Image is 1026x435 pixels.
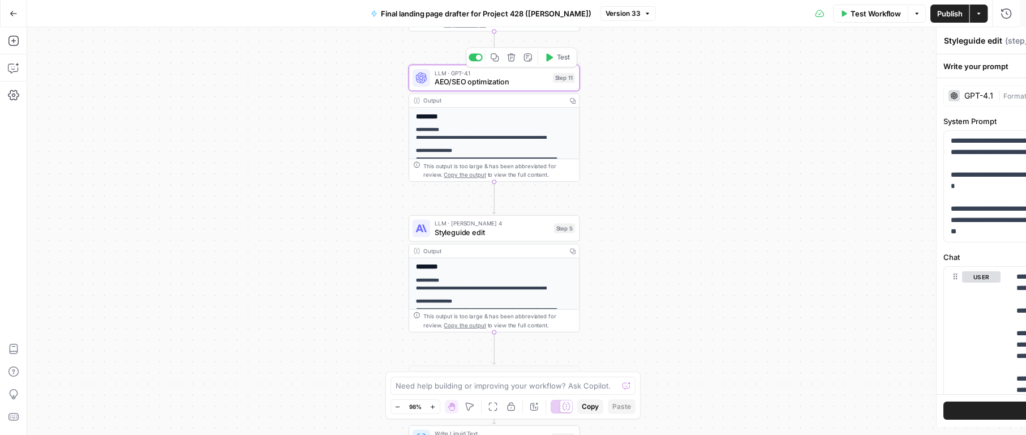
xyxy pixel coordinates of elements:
[851,8,901,19] span: Test Workflow
[409,402,422,411] span: 98%
[444,172,486,178] span: Copy the output
[833,5,908,23] button: Test Workflow
[492,392,496,424] g: Edge from step_15 to step_10
[553,73,575,83] div: Step 11
[364,5,598,23] button: Final landing page drafter for Project 428 ([PERSON_NAME])
[608,399,636,414] button: Paste
[577,399,603,414] button: Copy
[444,322,486,329] span: Copy the output
[423,161,575,179] div: This output is too large & has been abbreviated for review. to view the full content.
[540,50,574,65] button: Test
[937,8,963,19] span: Publish
[492,182,496,214] g: Edge from step_11 to step_5
[582,402,599,412] span: Copy
[606,8,641,19] span: Version 33
[423,96,563,105] div: Output
[600,6,656,21] button: Version 33
[381,8,591,19] span: Final landing page drafter for Project 428 ([PERSON_NAME])
[435,76,548,88] span: AEO/SEO optimization
[444,21,486,28] span: Copy the output
[557,53,570,63] span: Test
[423,246,563,255] div: Output
[612,402,631,412] span: Paste
[554,223,575,233] div: Step 5
[962,271,1001,283] button: user
[435,227,550,238] span: Styleguide edit
[492,332,496,365] g: Edge from step_5 to step_15
[435,219,550,228] span: LLM · [PERSON_NAME] 4
[998,89,1003,101] span: |
[409,365,580,392] div: FlowContent Claims VerificationStep 15
[435,69,548,78] span: LLM · GPT-4.1
[423,312,575,330] div: This output is too large & has been abbreviated for review. to view the full content.
[930,5,969,23] button: Publish
[423,11,575,28] div: This output is too large & has been abbreviated for review. to view the full content.
[944,35,1002,46] textarea: Styleguide edit
[435,369,547,378] span: Flow
[964,92,993,100] div: GPT-4.1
